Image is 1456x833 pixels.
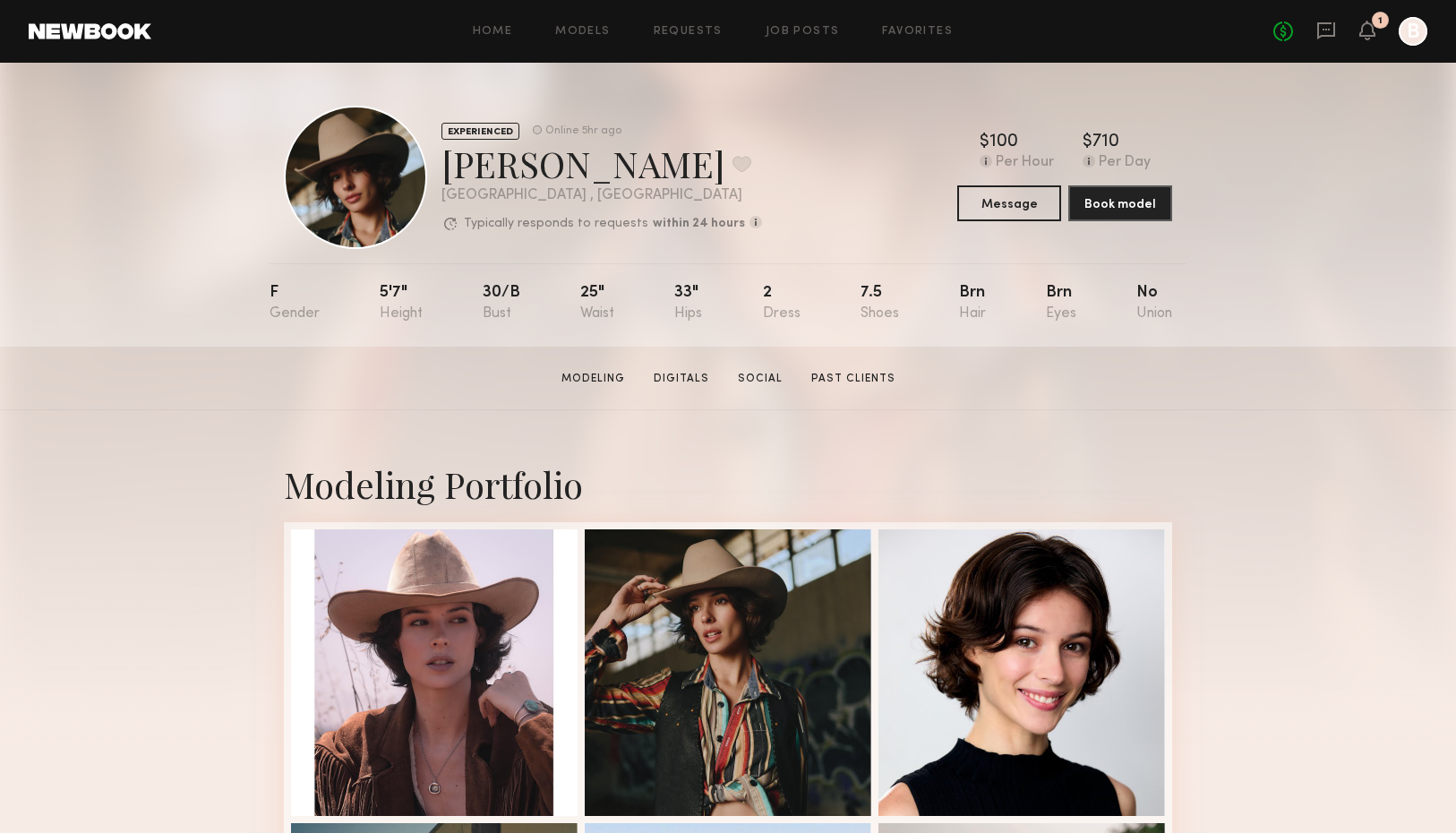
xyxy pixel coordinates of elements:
a: Models [555,26,610,38]
a: Past Clients [804,371,903,387]
div: 30/b [483,285,520,322]
div: 33" [674,285,702,322]
a: B [1399,17,1427,46]
a: Requests [654,26,723,38]
div: [PERSON_NAME] [441,140,762,187]
a: Favorites [882,26,953,38]
a: Home [473,26,513,38]
div: Per Hour [996,155,1054,171]
div: 2 [763,285,801,322]
div: Brn [1046,285,1076,322]
button: Message [957,185,1061,221]
div: Online 5hr ago [545,125,621,137]
p: Typically responds to requests [464,218,648,230]
div: Brn [959,285,986,322]
div: 100 [989,133,1018,151]
div: 25" [580,285,614,322]
div: 7.5 [861,285,899,322]
div: 710 [1092,133,1119,151]
div: Per Day [1099,155,1151,171]
button: Book model [1068,185,1172,221]
div: No [1136,285,1172,322]
div: [GEOGRAPHIC_DATA] , [GEOGRAPHIC_DATA] [441,188,762,203]
div: 1 [1378,16,1383,26]
b: within 24 hours [653,218,745,230]
a: Job Posts [766,26,840,38]
div: EXPERIENCED [441,123,519,140]
div: $ [1083,133,1092,151]
a: Modeling [554,371,632,387]
div: Modeling Portfolio [284,460,1172,508]
a: Digitals [647,371,716,387]
a: Social [731,371,790,387]
div: F [270,285,320,322]
div: 5'7" [380,285,423,322]
div: $ [980,133,989,151]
